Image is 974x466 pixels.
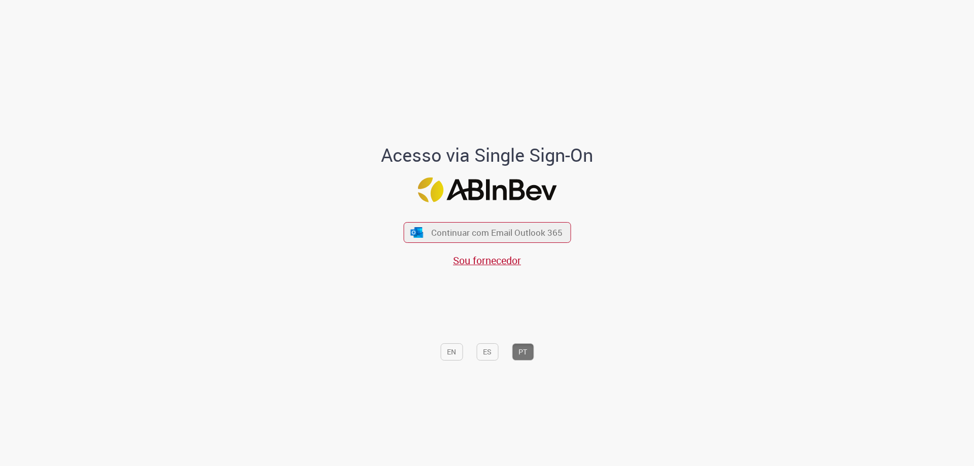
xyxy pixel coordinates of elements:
button: EN [440,343,463,361]
img: ícone Azure/Microsoft 360 [410,227,424,238]
button: PT [512,343,534,361]
a: Sou fornecedor [453,254,521,267]
button: ícone Azure/Microsoft 360 Continuar com Email Outlook 365 [403,222,571,243]
h1: Acesso via Single Sign-On [346,145,628,165]
span: Continuar com Email Outlook 365 [431,227,563,238]
img: Logo ABInBev [418,177,556,202]
button: ES [476,343,498,361]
